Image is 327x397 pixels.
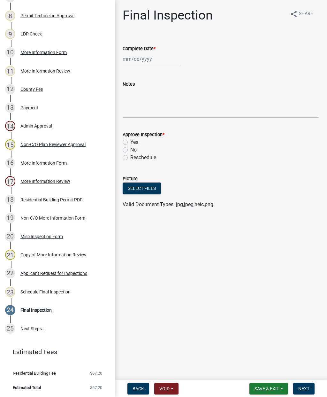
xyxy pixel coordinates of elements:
[123,133,164,137] label: Approve Inspection
[20,69,70,73] div: More Information Review
[285,8,318,20] button: shareShare
[123,47,156,51] label: Complete Date
[293,383,315,394] button: Next
[5,268,15,278] div: 22
[20,124,52,128] div: Admin Approval
[255,386,279,391] span: Save & Exit
[130,146,137,154] label: No
[299,10,313,18] span: Share
[123,201,213,207] span: Valid Document Types: jpg,jpeg,heic,png
[13,385,41,390] span: Estimated Total
[5,346,105,358] a: Estimated Fees
[5,66,15,76] div: 11
[20,308,52,312] div: Final Inspection
[5,305,15,315] div: 24
[20,105,38,110] div: Payment
[290,10,298,18] i: share
[5,231,15,242] div: 20
[249,383,288,394] button: Save & Exit
[20,253,87,257] div: Copy of More Information Review
[298,386,309,391] span: Next
[154,383,179,394] button: Void
[5,323,15,334] div: 25
[20,271,87,276] div: Applicant Request for Inspections
[20,13,74,18] div: Permit Technician Approval
[20,234,63,239] div: Misc Inspection Form
[20,290,71,294] div: Schedule Final Inspection
[5,250,15,260] div: 21
[20,142,86,147] div: Non-C/O Plan Reviewer Approval
[127,383,149,394] button: Back
[123,8,213,23] h1: Final Inspection
[123,177,138,181] label: Picture
[5,103,15,113] div: 13
[5,158,15,168] div: 16
[20,50,67,55] div: More Information Form
[90,385,102,390] span: $67.20
[20,216,85,220] div: Non-C/O More Information Form
[5,287,15,297] div: 23
[159,386,170,391] span: Void
[20,87,43,91] div: County Fee
[5,84,15,94] div: 12
[13,371,56,375] span: Residential Building Fee
[5,195,15,205] div: 18
[130,138,138,146] label: Yes
[5,213,15,223] div: 19
[90,371,102,375] span: $67.20
[20,32,42,36] div: LDP Check
[123,183,161,194] button: Select files
[5,121,15,131] div: 14
[20,198,82,202] div: Residential Building Permit PDF
[20,161,67,165] div: More Information Form
[123,82,135,87] label: Notes
[133,386,144,391] span: Back
[5,11,15,21] div: 8
[130,154,156,161] label: Reschedule
[5,29,15,39] div: 9
[5,47,15,58] div: 10
[20,179,70,183] div: More Information Review
[5,139,15,150] div: 15
[5,176,15,186] div: 17
[123,52,181,66] input: mm/dd/yyyy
